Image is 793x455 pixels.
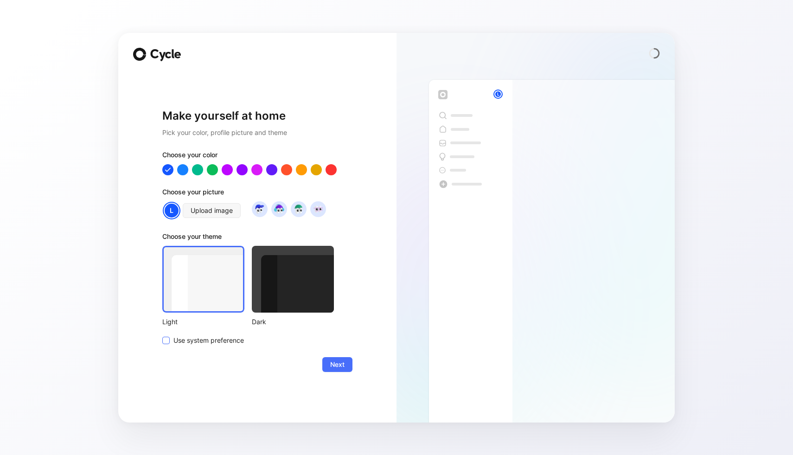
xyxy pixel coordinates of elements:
[162,186,352,201] div: Choose your picture
[191,205,233,216] span: Upload image
[162,316,244,327] div: Light
[253,203,266,215] img: avatar
[162,231,334,246] div: Choose your theme
[164,203,179,218] div: L
[330,359,345,370] span: Next
[273,203,285,215] img: avatar
[162,149,352,164] div: Choose your color
[322,357,352,372] button: Next
[312,203,324,215] img: avatar
[173,335,244,346] span: Use system preference
[183,203,241,218] button: Upload image
[162,109,352,123] h1: Make yourself at home
[494,90,502,98] div: L
[292,203,305,215] img: avatar
[162,127,352,138] h2: Pick your color, profile picture and theme
[438,90,448,99] img: workspace-default-logo-wX5zAyuM.png
[252,316,334,327] div: Dark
